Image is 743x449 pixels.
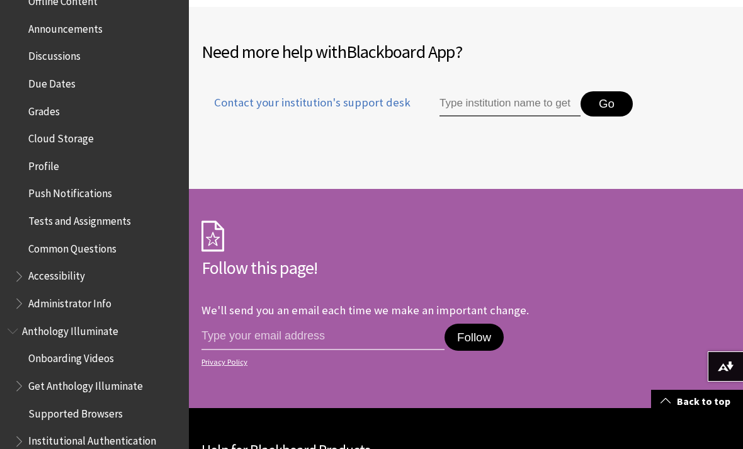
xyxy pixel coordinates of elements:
span: Get Anthology Illuminate [28,375,143,392]
span: Administrator Info [28,293,111,310]
button: Go [581,91,633,117]
a: Privacy Policy [201,358,576,367]
button: Follow [445,324,504,351]
span: Due Dates [28,73,76,90]
span: Common Questions [28,238,116,255]
input: Type institution name to get support [440,91,581,117]
span: Tests and Assignments [28,210,131,227]
span: Contact your institution's support desk [201,94,411,111]
span: Institutional Authentication [28,431,156,448]
span: Anthology Illuminate [22,321,118,338]
span: Discussions [28,45,81,62]
span: Push Notifications [28,183,112,200]
span: Cloud Storage [28,128,94,145]
input: email address [201,324,445,350]
span: Blackboard App [346,40,455,63]
span: Onboarding Videos [28,348,114,365]
span: Supported Browsers [28,403,123,420]
a: Back to top [651,390,743,413]
span: Accessibility [28,266,85,283]
span: Grades [28,101,60,118]
span: Announcements [28,18,103,35]
img: Subscription Icon [201,220,224,252]
span: Profile [28,156,59,173]
a: Contact your institution's support desk [201,94,411,126]
h2: Need more help with ? [201,38,730,65]
h2: Follow this page! [201,254,579,281]
p: We'll send you an email each time we make an important change. [201,303,529,317]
